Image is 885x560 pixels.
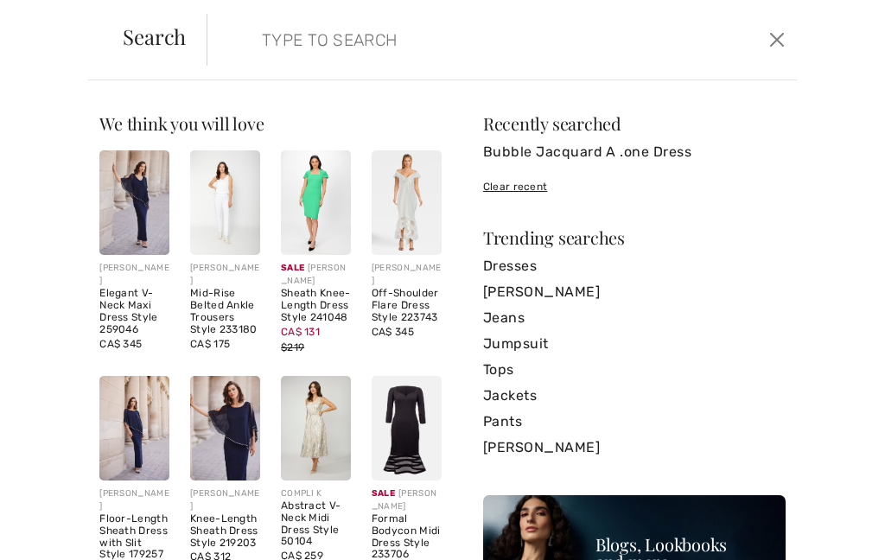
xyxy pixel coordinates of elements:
img: Off-Shoulder Flare Dress Style 223743. Vanilla 30 [372,150,442,255]
div: Mid-Rise Belted Ankle Trousers Style 233180 [190,288,260,335]
div: [PERSON_NAME] [190,262,260,288]
span: CA$ 345 [372,326,414,338]
div: [PERSON_NAME] [190,487,260,513]
button: Close [765,26,790,54]
div: Trending searches [483,229,786,246]
img: Elegant V-Neck Maxi Dress Style 259046. Vanilla [99,150,169,255]
div: [PERSON_NAME] [372,262,442,288]
a: Jackets [483,383,786,409]
div: [PERSON_NAME] [372,487,442,513]
div: [PERSON_NAME] [99,262,169,288]
a: Tops [483,357,786,383]
img: Sheath Knee-Length Dress Style 241048. Vanilla 30 [281,150,351,255]
div: Knee-Length Sheath Dress Style 219203 [190,513,260,549]
img: Formal Bodycon Midi Dress Style 233706. Vanilla [372,376,442,480]
span: Sale [372,488,395,499]
div: Sheath Knee-Length Dress Style 241048 [281,288,351,323]
img: Knee-Length Sheath Dress Style 219203. Ivory [190,376,260,480]
span: CA$ 131 [281,326,320,338]
a: Dresses [483,253,786,279]
a: [PERSON_NAME] [483,435,786,461]
span: Sale [281,263,304,273]
div: Clear recent [483,179,786,194]
div: Off-Shoulder Flare Dress Style 223743 [372,288,442,323]
a: Jeans [483,305,786,331]
span: We think you will love [99,111,264,135]
div: COMPLI K [281,487,351,500]
div: Elegant V-Neck Maxi Dress Style 259046 [99,288,169,335]
img: Abstract V-Neck Midi Dress Style 50104. As sample [281,376,351,480]
img: Floor-Length Sheath Dress with Slit Style 179257. Ivory [99,376,169,480]
div: Recently searched [483,115,786,132]
a: Bubble Jacquard A .one Dress [483,139,786,165]
a: [PERSON_NAME] [483,279,786,305]
div: [PERSON_NAME] [99,487,169,513]
img: Mid-Rise Belted Ankle Trousers Style 233180. Vanilla [190,150,260,255]
span: $219 [281,341,304,353]
a: Jumpsuit [483,331,786,357]
div: Abstract V-Neck Midi Dress Style 50104 [281,500,351,548]
span: CA$ 345 [99,338,142,350]
span: Search [123,26,186,47]
div: [PERSON_NAME] [281,262,351,288]
span: CA$ 175 [190,338,230,350]
input: TYPE TO SEARCH [249,14,635,66]
a: Pants [483,409,786,435]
